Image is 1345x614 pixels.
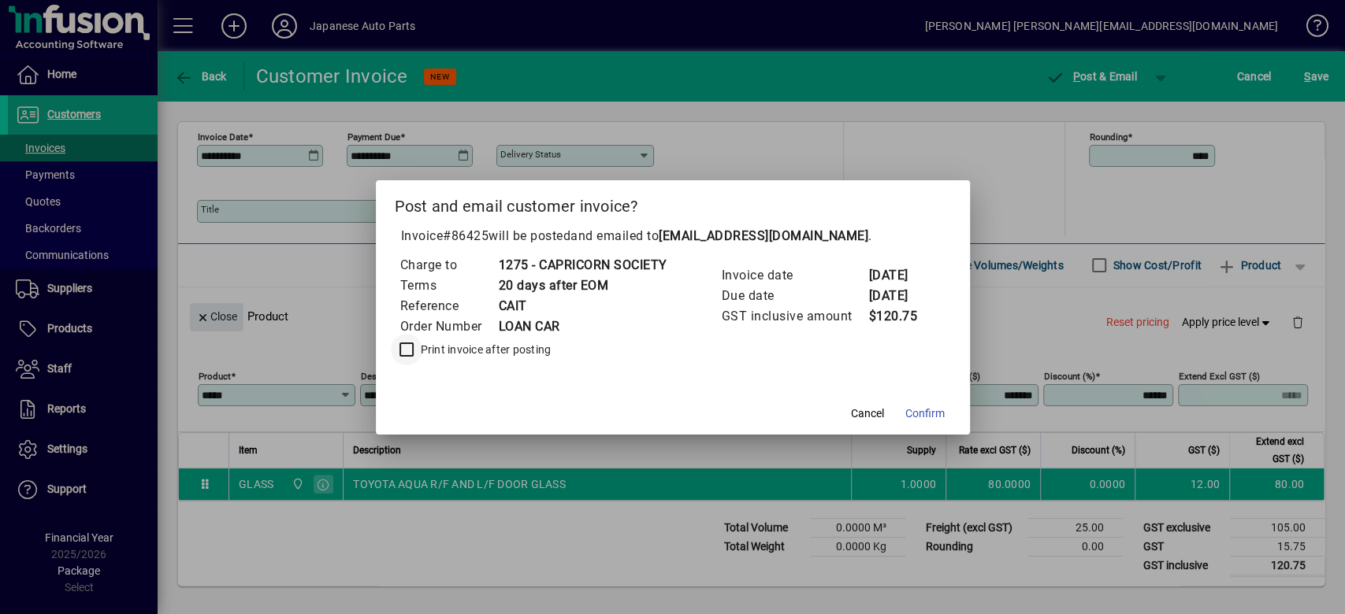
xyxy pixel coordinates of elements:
[399,316,498,337] td: Order Number
[868,306,931,327] td: $120.75
[443,228,489,243] span: #86425
[851,405,884,422] span: Cancel
[659,228,868,243] b: [EMAIL_ADDRESS][DOMAIN_NAME]
[721,265,868,286] td: Invoice date
[721,286,868,306] td: Due date
[395,227,951,246] p: Invoice will be posted .
[376,180,970,226] h2: Post and email customer invoice?
[498,316,667,337] td: LOAN CAR
[842,400,893,428] button: Cancel
[868,286,931,306] td: [DATE]
[899,400,951,428] button: Confirm
[498,255,667,276] td: 1275 - CAPRICORN SOCIETY
[570,228,868,243] span: and emailed to
[498,296,667,316] td: CAIT
[418,342,552,357] label: Print invoice after posting
[868,265,931,286] td: [DATE]
[498,276,667,296] td: 20 days after EOM
[399,296,498,316] td: Reference
[399,276,498,296] td: Terms
[399,255,498,276] td: Charge to
[905,405,945,422] span: Confirm
[721,306,868,327] td: GST inclusive amount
